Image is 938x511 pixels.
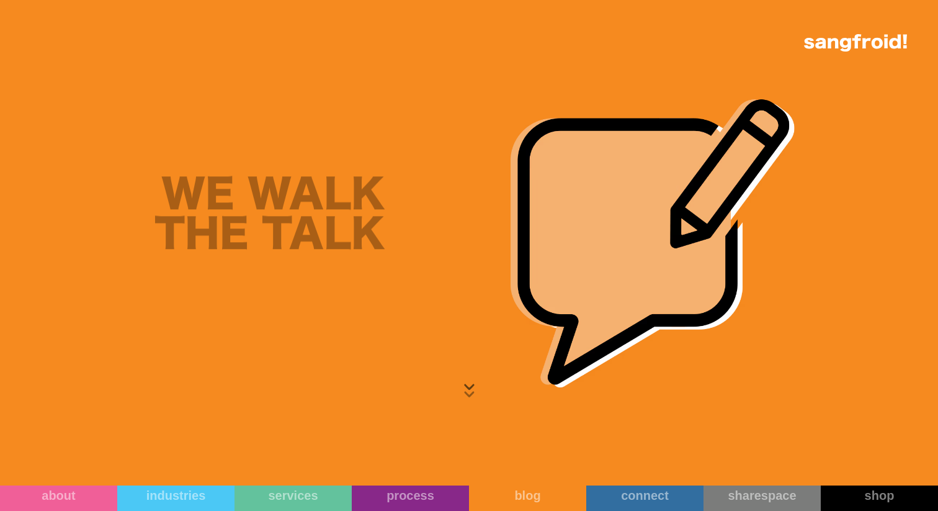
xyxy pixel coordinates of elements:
a: industries [117,486,234,511]
a: connect [586,486,703,511]
a: blog [469,486,586,511]
div: services [234,488,352,503]
a: services [234,486,352,511]
div: shop [821,488,938,503]
a: process [352,486,469,511]
img: logo [804,34,907,52]
div: process [352,488,469,503]
div: industries [117,488,234,503]
a: sharespace [703,486,821,511]
div: connect [586,488,703,503]
div: sharespace [703,488,821,503]
a: shop [821,486,938,511]
h2: WE WALK THE TALK [154,176,385,256]
div: blog [469,488,586,503]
